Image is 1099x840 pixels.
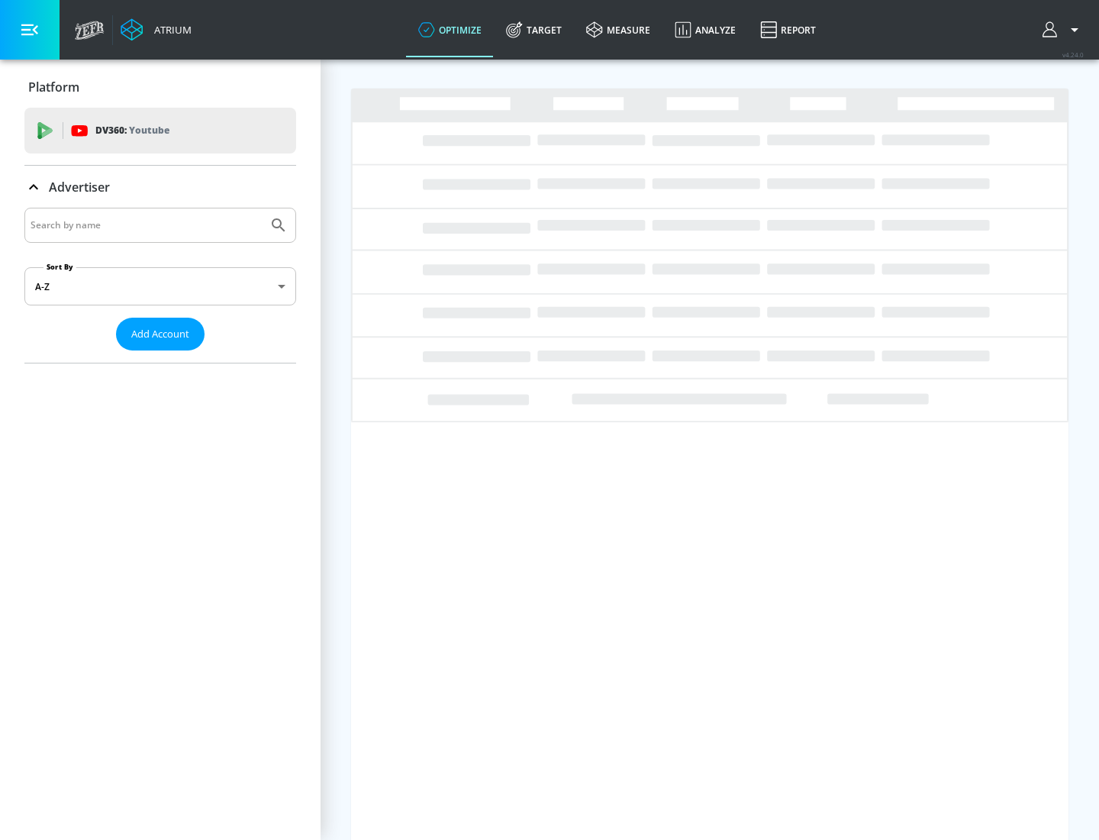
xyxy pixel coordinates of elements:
div: Advertiser [24,166,296,208]
a: Target [494,2,574,57]
a: optimize [406,2,494,57]
p: DV360: [95,122,169,139]
div: A-Z [24,267,296,305]
button: Add Account [116,318,205,351]
a: Report [748,2,828,57]
a: measure [574,2,662,57]
input: Search by name [31,215,262,235]
span: v 4.24.0 [1062,50,1084,59]
p: Advertiser [49,179,110,195]
p: Youtube [129,122,169,138]
nav: list of Advertiser [24,351,296,363]
div: Atrium [148,23,192,37]
span: Add Account [131,325,189,343]
div: DV360: Youtube [24,108,296,153]
div: Platform [24,66,296,108]
a: Analyze [662,2,748,57]
p: Platform [28,79,79,95]
label: Sort By [44,262,76,272]
div: Advertiser [24,208,296,363]
a: Atrium [121,18,192,41]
